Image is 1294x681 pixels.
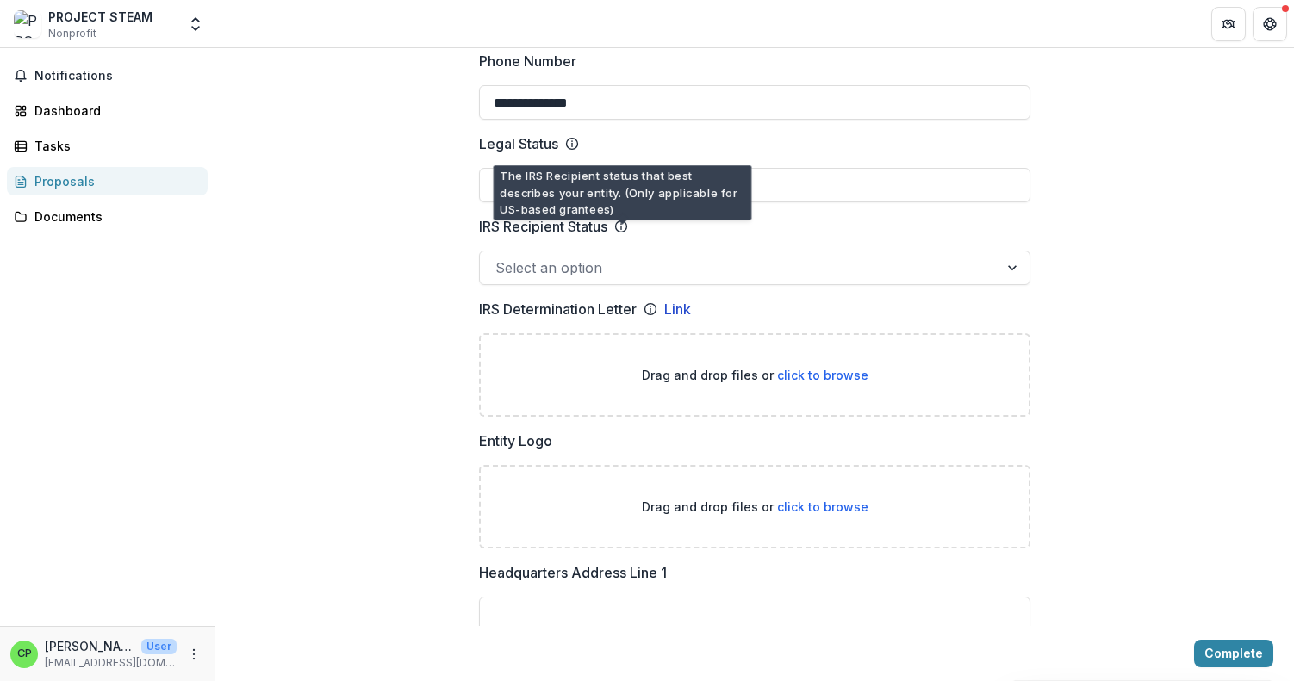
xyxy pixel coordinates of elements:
p: Headquarters Address Line 1 [479,562,667,583]
p: IRS Determination Letter [479,299,637,319]
button: Get Help [1253,7,1287,41]
div: Proposals [34,172,194,190]
span: Nonprofit [48,26,96,41]
p: Drag and drop files or [642,498,868,516]
button: Open entity switcher [184,7,208,41]
p: User [141,639,177,654]
div: Charles Gregory Postell [17,648,32,659]
button: Complete [1194,640,1273,667]
div: Tasks [34,137,194,155]
div: Documents [34,207,194,226]
span: click to browse [777,368,868,382]
p: Legal Status [479,133,558,154]
button: Partners [1211,7,1246,41]
span: Notifications [34,69,201,84]
p: IRS Recipient Status [479,216,607,237]
p: Entity Logo [479,430,552,451]
a: Dashboard [7,96,208,125]
button: Notifications [7,62,208,90]
button: More [184,644,204,665]
div: PROJECT STEAM [48,8,152,26]
p: Drag and drop files or [642,366,868,384]
p: [EMAIL_ADDRESS][DOMAIN_NAME] [45,655,177,671]
img: PROJECT STEAM [14,10,41,38]
a: Documents [7,202,208,231]
p: Phone Number [479,51,576,71]
a: Link [664,299,691,319]
span: click to browse [777,499,868,514]
a: Proposals [7,167,208,195]
a: Tasks [7,132,208,160]
div: Dashboard [34,102,194,120]
p: [PERSON_NAME] [45,637,134,655]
